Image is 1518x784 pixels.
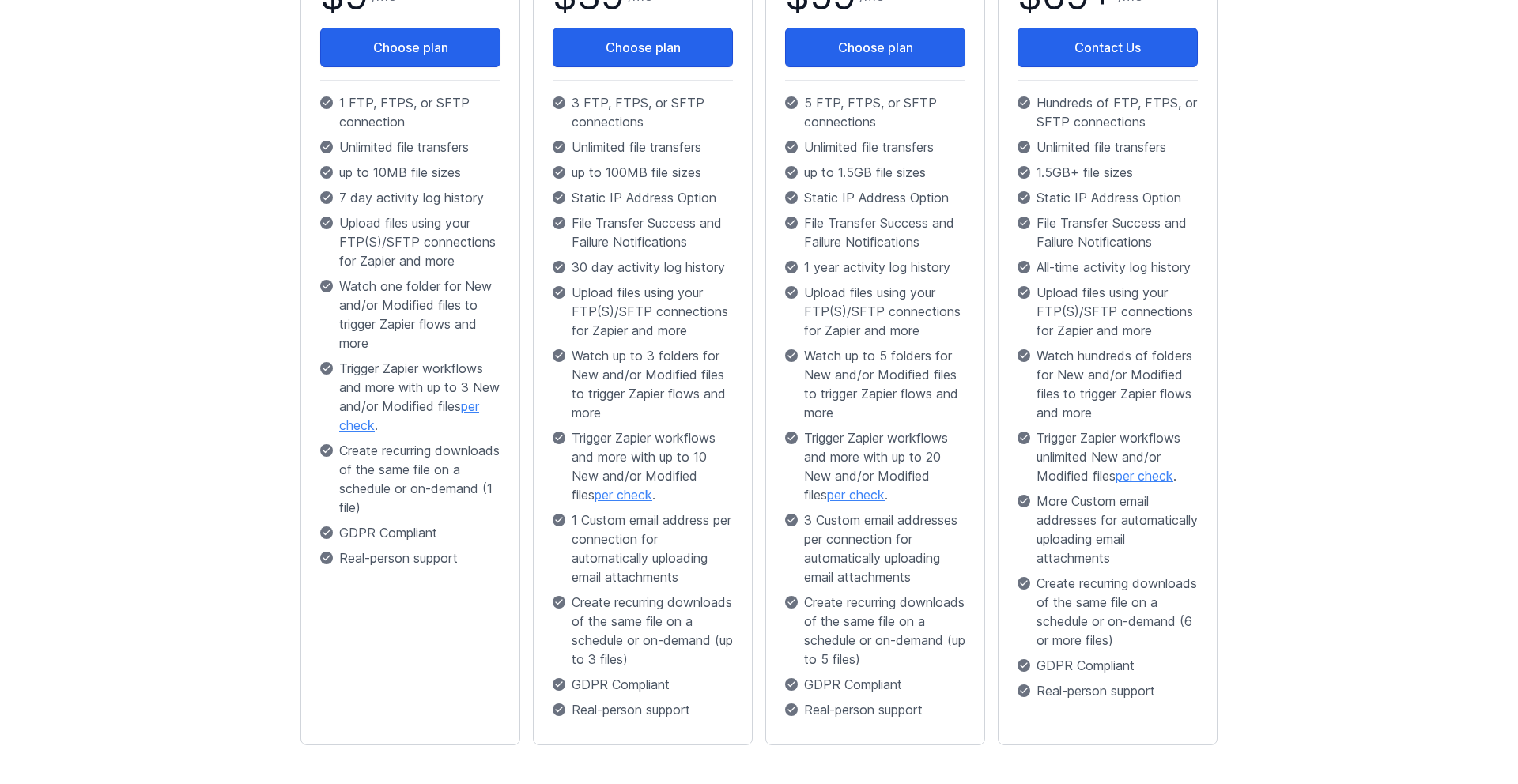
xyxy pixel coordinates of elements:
[553,283,733,340] p: Upload files using your FTP(S)/SFTP connections for Zapier and more
[553,213,733,251] p: File Transfer Success and Failure Notifications
[320,213,500,270] p: Upload files using your FTP(S)/SFTP connections for Zapier and more
[785,283,965,340] p: Upload files using your FTP(S)/SFTP connections for Zapier and more
[553,511,733,586] p: 1 Custom email address per connection for automatically uploading email attachments
[1018,258,1198,277] p: All-time activity log history
[1018,28,1198,67] a: Contact Us
[785,675,965,694] p: GDPR Compliant
[320,548,500,567] p: Real-person support
[1018,188,1198,207] p: Static IP Address Option
[785,511,965,586] p: 3 Custom email addresses per connection for automatically uploading email attachments
[785,346,965,422] p: Watch up to 5 folders for New and/or Modified files to trigger Zapier flows and more
[595,487,652,503] a: per check
[785,93,965,131] p: 5 FTP, FTPS, or SFTP connections
[1037,428,1198,485] span: Trigger Zapier workflows unlimited New and/or Modified files .
[785,163,965,182] p: up to 1.5GB file sizes
[320,93,500,131] p: 1 FTP, FTPS, or SFTP connection
[1018,163,1198,182] p: 1.5GB+ file sizes
[320,163,500,182] p: up to 10MB file sizes
[1116,468,1173,484] a: per check
[1018,213,1198,251] p: File Transfer Success and Failure Notifications
[553,346,733,422] p: Watch up to 3 folders for New and/or Modified files to trigger Zapier flows and more
[320,441,500,517] p: Create recurring downloads of the same file on a schedule or on-demand (1 file)
[553,188,733,207] p: Static IP Address Option
[1018,574,1198,650] p: Create recurring downloads of the same file on a schedule or on-demand (6 or more files)
[320,188,500,207] p: 7 day activity log history
[785,593,965,669] p: Create recurring downloads of the same file on a schedule or on-demand (up to 5 files)
[553,28,733,67] button: Choose plan
[785,258,965,277] p: 1 year activity log history
[804,428,965,504] span: Trigger Zapier workflows and more with up to 20 New and/or Modified files .
[320,138,500,156] p: Unlimited file transfers
[1018,93,1198,131] p: Hundreds of FTP, FTPS, or SFTP connections
[339,359,500,435] span: Trigger Zapier workflows and more with up to 3 New and/or Modified files .
[553,138,733,156] p: Unlimited file transfers
[1018,656,1198,675] p: GDPR Compliant
[1018,346,1198,422] p: Watch hundreds of folders for New and/or Modified files to trigger Zapier flows and more
[785,188,965,207] p: Static IP Address Option
[572,428,733,504] span: Trigger Zapier workflows and more with up to 10 New and/or Modified files .
[1018,681,1198,700] p: Real-person support
[1018,138,1198,156] p: Unlimited file transfers
[553,593,733,669] p: Create recurring downloads of the same file on a schedule or on-demand (up to 3 files)
[320,277,500,352] p: Watch one folder for New and/or Modified files to trigger Zapier flows and more
[785,138,965,156] p: Unlimited file transfers
[553,258,733,277] p: 30 day activity log history
[827,487,885,503] a: per check
[320,28,500,67] button: Choose plan
[785,213,965,251] p: File Transfer Success and Failure Notifications
[1439,705,1499,765] iframe: Drift Widget Chat Controller
[553,700,733,719] p: Real-person support
[339,398,479,433] a: per check
[553,93,733,131] p: 3 FTP, FTPS, or SFTP connections
[553,163,733,182] p: up to 100MB file sizes
[553,675,733,694] p: GDPR Compliant
[320,523,500,542] p: GDPR Compliant
[785,700,965,719] p: Real-person support
[785,28,965,67] button: Choose plan
[1018,283,1198,340] p: Upload files using your FTP(S)/SFTP connections for Zapier and more
[1018,492,1198,567] p: More Custom email addresses for automatically uploading email attachments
